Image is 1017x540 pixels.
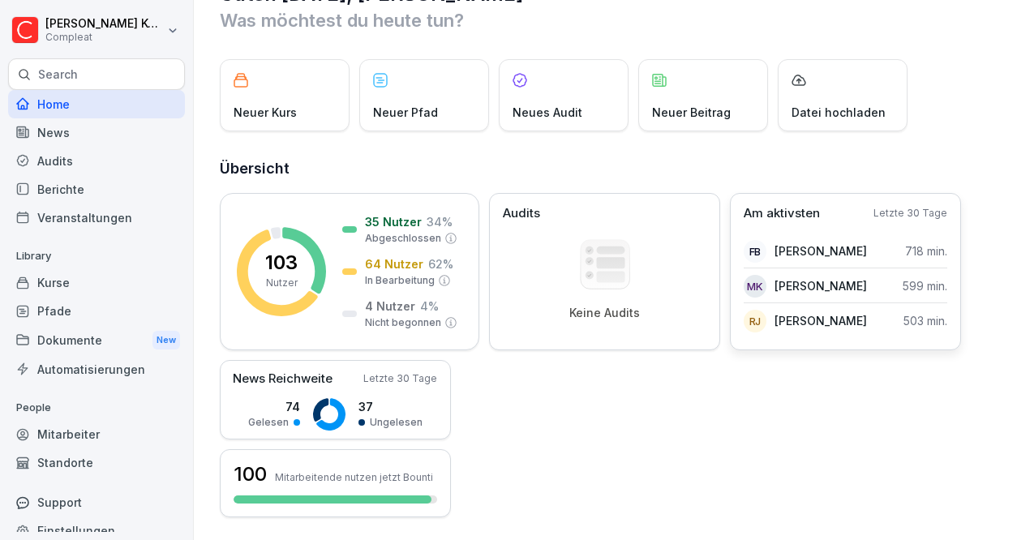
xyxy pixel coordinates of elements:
a: DokumenteNew [8,325,185,355]
a: Automatisierungen [8,355,185,384]
p: Nicht begonnen [365,315,441,330]
p: Am aktivsten [744,204,820,223]
div: RJ [744,310,766,332]
p: Compleat [45,32,164,43]
p: [PERSON_NAME] [775,242,867,259]
p: [PERSON_NAME] [775,277,867,294]
p: Neuer Pfad [373,104,438,121]
p: In Bearbeitung [365,273,435,288]
div: FB [744,240,766,263]
p: Datei hochladen [792,104,886,121]
p: [PERSON_NAME] Kohler [45,17,164,31]
h3: 100 [234,461,267,488]
a: Home [8,90,185,118]
a: Mitarbeiter [8,420,185,448]
p: Neuer Beitrag [652,104,731,121]
p: 4 % [420,298,439,315]
a: Pfade [8,297,185,325]
p: 37 [358,398,423,415]
div: MK [744,275,766,298]
div: Support [8,488,185,516]
p: Keine Audits [569,306,640,320]
p: Gelesen [248,415,289,430]
p: 718 min. [905,242,947,259]
p: 64 Nutzer [365,255,423,272]
div: New [152,331,180,349]
p: Letzte 30 Tage [363,371,437,386]
p: 599 min. [903,277,947,294]
a: Audits [8,147,185,175]
p: 103 [265,253,298,272]
p: News Reichweite [233,370,333,388]
p: 74 [248,398,300,415]
a: Berichte [8,175,185,204]
p: Nutzer [266,276,298,290]
p: 4 Nutzer [365,298,415,315]
p: Search [38,66,78,83]
div: Dokumente [8,325,185,355]
p: Neuer Kurs [234,104,297,121]
p: Letzte 30 Tage [873,206,947,221]
p: Neues Audit [513,104,582,121]
p: Abgeschlossen [365,231,441,246]
p: Audits [503,204,540,223]
p: People [8,395,185,421]
p: Was möchtest du heute tun? [220,7,993,33]
p: 503 min. [903,312,947,329]
a: Veranstaltungen [8,204,185,232]
p: 35 Nutzer [365,213,422,230]
p: Mitarbeitende nutzen jetzt Bounti [275,471,433,483]
a: Standorte [8,448,185,477]
a: Kurse [8,268,185,297]
p: Ungelesen [370,415,423,430]
p: [PERSON_NAME] [775,312,867,329]
p: 34 % [427,213,453,230]
h2: Übersicht [220,157,993,180]
a: News [8,118,185,147]
p: 62 % [428,255,453,272]
p: Library [8,243,185,269]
